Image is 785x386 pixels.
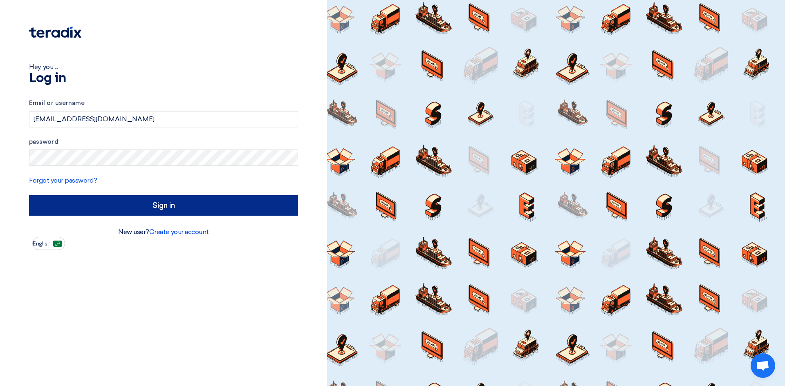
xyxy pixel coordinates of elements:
[33,240,51,247] font: English
[29,176,97,184] a: Forgot your password?
[29,72,66,85] font: Log in
[751,353,775,378] div: Open chat
[29,111,298,127] input: Enter your business email or username
[32,237,65,250] button: English
[29,195,298,216] input: Sign in
[118,228,149,236] font: New user?
[29,99,85,107] font: Email or username
[29,63,58,71] font: Hey, you ...
[53,241,62,247] img: ar-AR.png
[29,138,58,145] font: password
[29,27,81,38] img: Teradix logo
[149,228,209,236] a: Create your account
